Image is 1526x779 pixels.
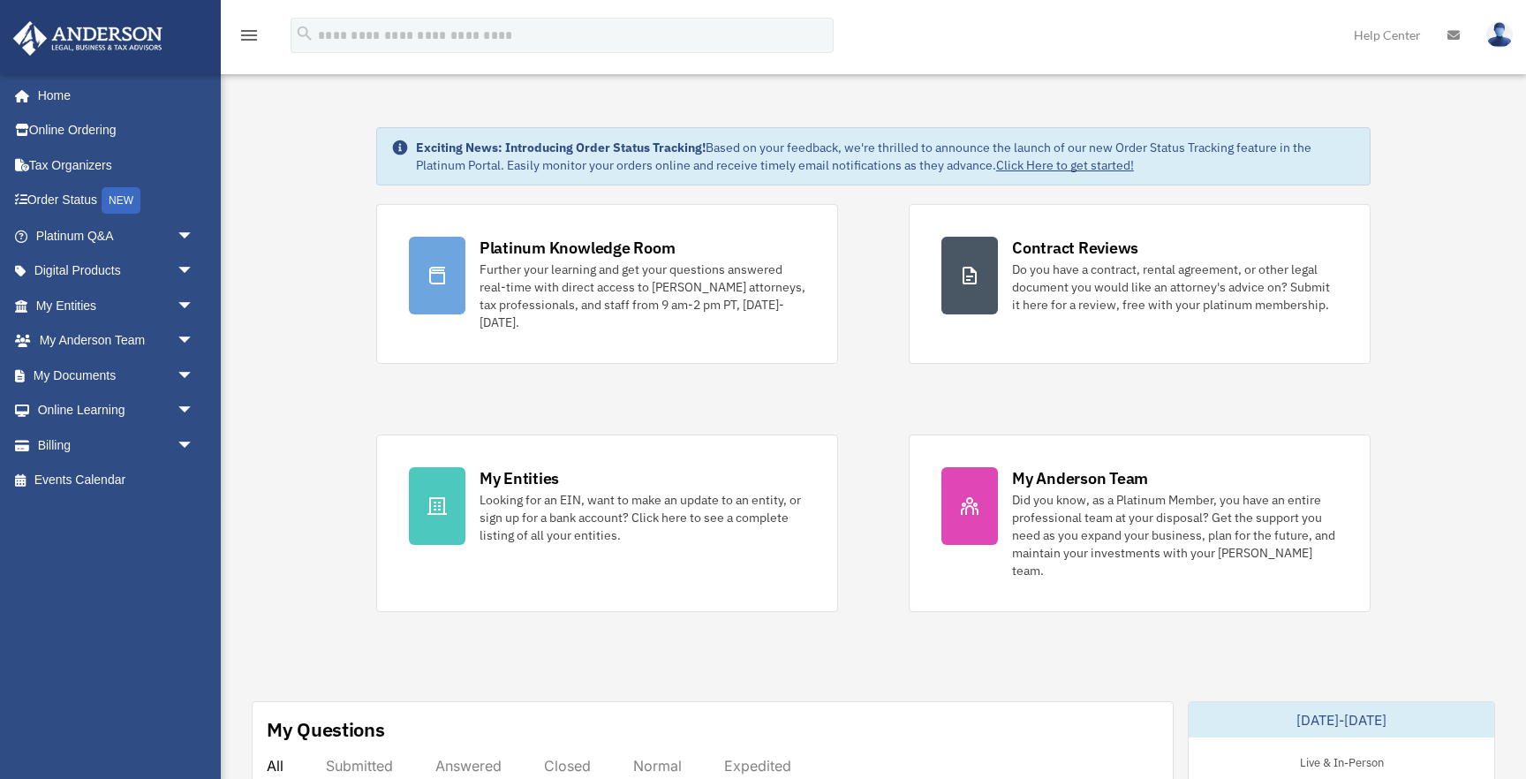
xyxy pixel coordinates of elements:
a: My Entitiesarrow_drop_down [12,288,221,323]
div: My Questions [267,716,385,743]
a: Order StatusNEW [12,183,221,219]
div: Submitted [326,757,393,775]
div: Closed [544,757,591,775]
div: Expedited [724,757,791,775]
div: Platinum Knowledge Room [480,237,676,259]
div: Did you know, as a Platinum Member, you have an entire professional team at your disposal? Get th... [1012,491,1338,579]
div: Contract Reviews [1012,237,1138,259]
a: Home [12,78,212,113]
span: arrow_drop_down [177,253,212,290]
div: My Entities [480,467,559,489]
div: Do you have a contract, rental agreement, or other legal document you would like an attorney's ad... [1012,261,1338,314]
a: menu [238,31,260,46]
a: Billingarrow_drop_down [12,427,221,463]
div: [DATE]-[DATE] [1189,702,1494,737]
span: arrow_drop_down [177,218,212,254]
a: Tax Organizers [12,147,221,183]
div: Answered [435,757,502,775]
a: Online Ordering [12,113,221,148]
img: Anderson Advisors Platinum Portal [8,21,168,56]
div: Further your learning and get your questions answered real-time with direct access to [PERSON_NAM... [480,261,805,331]
div: My Anderson Team [1012,467,1148,489]
a: Contract Reviews Do you have a contract, rental agreement, or other legal document you would like... [909,204,1371,364]
strong: Exciting News: Introducing Order Status Tracking! [416,140,706,155]
a: Digital Productsarrow_drop_down [12,253,221,289]
a: Events Calendar [12,463,221,498]
i: search [295,24,314,43]
i: menu [238,25,260,46]
span: arrow_drop_down [177,323,212,359]
a: Platinum Q&Aarrow_drop_down [12,218,221,253]
img: User Pic [1486,22,1513,48]
a: My Documentsarrow_drop_down [12,358,221,393]
a: Online Learningarrow_drop_down [12,393,221,428]
span: arrow_drop_down [177,358,212,394]
a: Click Here to get started! [996,157,1134,173]
div: Based on your feedback, we're thrilled to announce the launch of our new Order Status Tracking fe... [416,139,1356,174]
a: My Anderson Teamarrow_drop_down [12,323,221,359]
div: NEW [102,187,140,214]
div: Normal [633,757,682,775]
span: arrow_drop_down [177,288,212,324]
div: Live & In-Person [1286,752,1398,770]
a: Platinum Knowledge Room Further your learning and get your questions answered real-time with dire... [376,204,838,364]
a: My Entities Looking for an EIN, want to make an update to an entity, or sign up for a bank accoun... [376,435,838,612]
a: My Anderson Team Did you know, as a Platinum Member, you have an entire professional team at your... [909,435,1371,612]
div: All [267,757,283,775]
span: arrow_drop_down [177,393,212,429]
div: Looking for an EIN, want to make an update to an entity, or sign up for a bank account? Click her... [480,491,805,544]
span: arrow_drop_down [177,427,212,464]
